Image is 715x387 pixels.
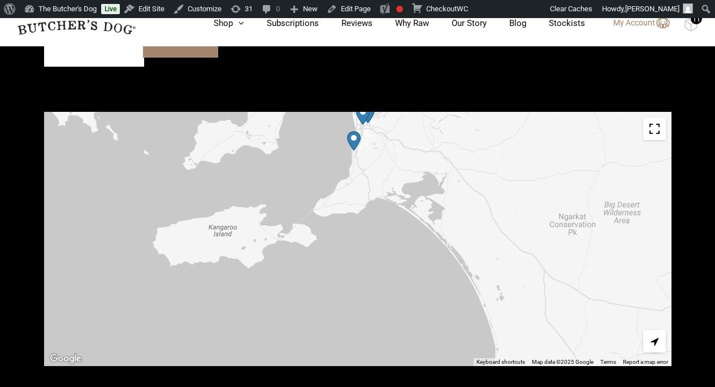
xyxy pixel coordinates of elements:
[347,131,361,151] div: Petbarn – Noarlunga
[487,17,526,30] a: Blog
[396,6,403,12] div: Focus keyphrase not set
[623,359,668,365] a: Report a map error
[684,17,698,32] img: TBD_Cart-Full.png
[47,351,84,366] img: Google
[356,105,370,125] div: Petbarn – Mile End
[476,358,525,366] button: Keyboard shortcuts
[643,118,666,140] button: Toggle fullscreen view
[602,16,670,30] a: My Account
[625,5,679,13] span: [PERSON_NAME]
[47,351,84,366] a: Open this area in Google Maps (opens a new window)
[191,17,244,30] a: Shop
[651,337,658,347] span: 
[532,359,593,365] span: Map data ©2025 Google
[372,17,429,30] a: Why Raw
[101,4,120,14] a: Live
[600,359,616,365] a: Terms
[244,17,319,30] a: Subscriptions
[361,103,375,123] div: Petbarn – Norwood
[319,17,372,30] a: Reviews
[691,13,702,24] div: 11
[526,17,585,30] a: Stockists
[429,17,487,30] a: Our Story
